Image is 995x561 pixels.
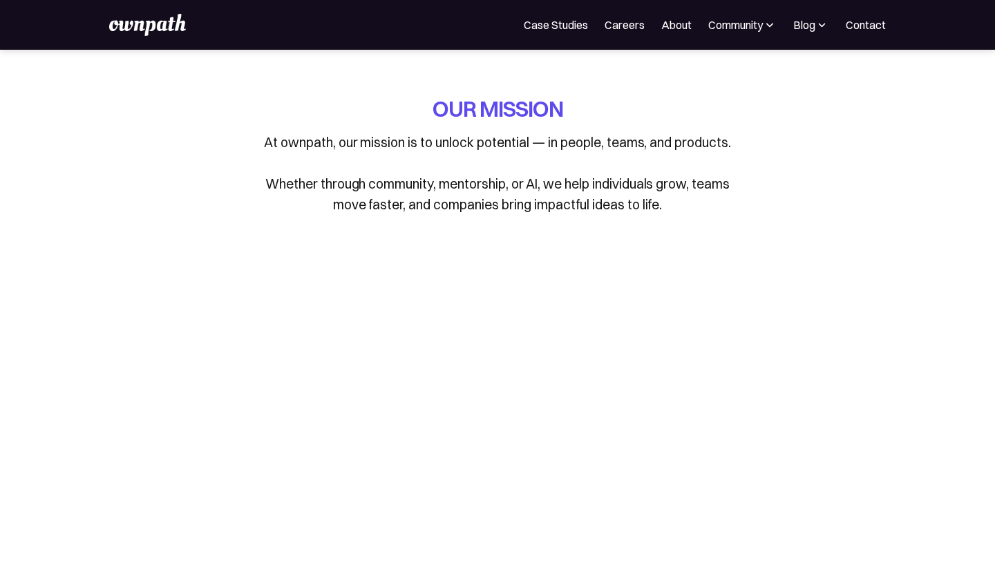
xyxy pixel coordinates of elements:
h1: OUR MISSION [433,94,563,124]
div: Community [708,17,777,33]
a: Careers [605,17,645,33]
p: At ownpath, our mission is to unlock potential — in people, teams, and products. Whether through ... [256,132,739,215]
div: Community [708,17,763,33]
a: About [661,17,692,33]
a: Contact [846,17,886,33]
div: Blog [793,17,815,33]
div: Blog [793,17,829,33]
a: Case Studies [524,17,588,33]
